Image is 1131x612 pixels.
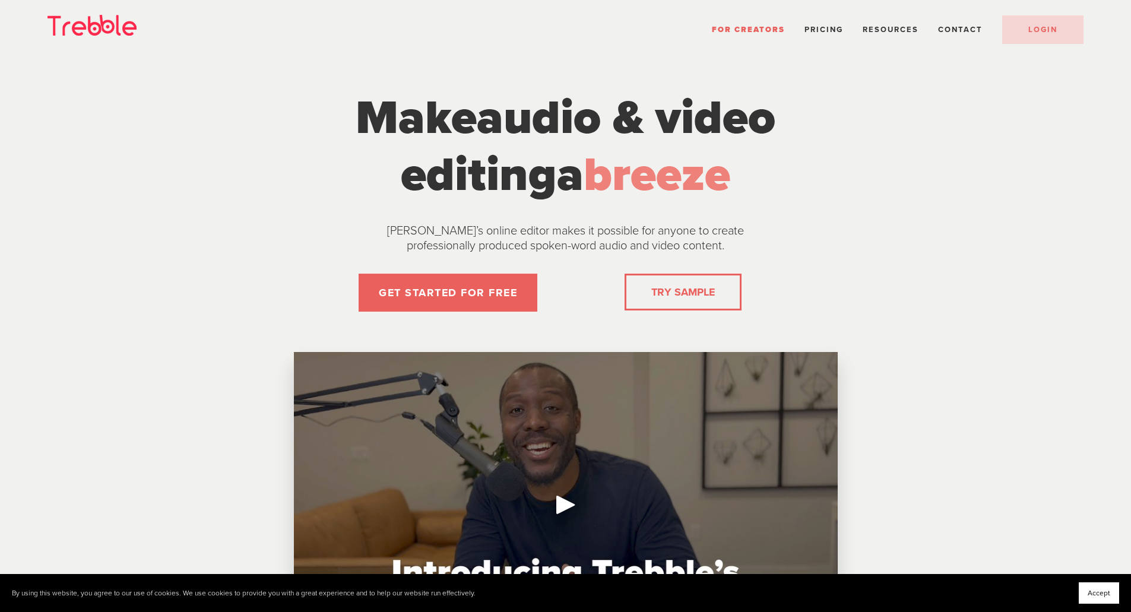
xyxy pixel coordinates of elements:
button: Accept [1079,582,1119,604]
span: breeze [584,147,730,204]
a: Pricing [804,25,843,34]
p: [PERSON_NAME]’s online editor makes it possible for anyone to create professionally produced spok... [358,224,774,253]
span: editing [401,147,557,204]
span: Resources [863,25,918,34]
a: For Creators [712,25,785,34]
img: Trebble [47,15,137,36]
span: LOGIN [1028,25,1057,34]
span: Accept [1088,589,1110,597]
a: LOGIN [1002,15,1084,44]
h1: Make a [343,90,788,204]
span: audio & video [477,90,775,147]
a: GET STARTED FOR FREE [359,274,537,312]
a: TRY SAMPLE [647,280,720,304]
p: By using this website, you agree to our use of cookies. We use cookies to provide you with a grea... [12,589,476,598]
a: Contact [938,25,983,34]
div: Play [552,490,580,519]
